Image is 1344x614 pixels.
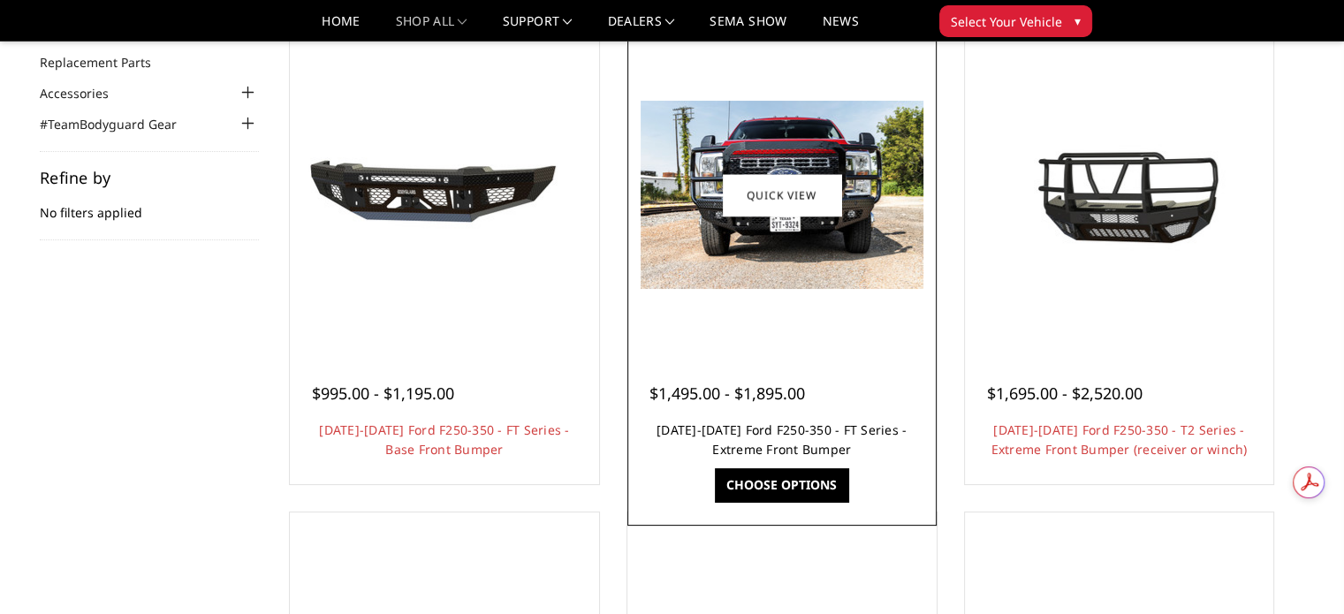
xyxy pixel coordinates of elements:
a: Replacement Parts [40,53,173,72]
a: #TeamBodyguard Gear [40,115,199,133]
span: Select Your Vehicle [951,12,1062,31]
a: shop all [396,15,467,41]
iframe: Chat Widget [1256,529,1344,614]
a: News [822,15,858,41]
div: No filters applied [40,170,259,240]
img: 2023-2026 Ford F250-350 - FT Series - Extreme Front Bumper [641,101,923,289]
a: [DATE]-[DATE] Ford F250-350 - FT Series - Base Front Bumper [319,421,569,458]
span: $1,695.00 - $2,520.00 [987,383,1143,404]
a: Accessories [40,84,131,102]
h5: Refine by [40,170,259,186]
a: Dealers [608,15,675,41]
img: 2023-2025 Ford F250-350 - FT Series - Base Front Bumper [303,129,586,262]
span: ▾ [1074,11,1081,30]
button: Select Your Vehicle [939,5,1092,37]
a: Home [322,15,360,41]
a: 2023-2025 Ford F250-350 - FT Series - Base Front Bumper [294,45,595,345]
a: Choose Options [715,468,848,502]
a: Support [503,15,573,41]
span: $1,495.00 - $1,895.00 [649,383,805,404]
img: 2023-2026 Ford F250-350 - T2 Series - Extreme Front Bumper (receiver or winch) [977,116,1260,274]
a: [DATE]-[DATE] Ford F250-350 - FT Series - Extreme Front Bumper [657,421,907,458]
a: SEMA Show [710,15,786,41]
span: $995.00 - $1,195.00 [312,383,454,404]
a: 2023-2026 Ford F250-350 - FT Series - Extreme Front Bumper 2023-2026 Ford F250-350 - FT Series - ... [632,45,932,345]
a: [DATE]-[DATE] Ford F250-350 - T2 Series - Extreme Front Bumper (receiver or winch) [991,421,1247,458]
a: Quick view [723,174,841,216]
a: 2023-2026 Ford F250-350 - T2 Series - Extreme Front Bumper (receiver or winch) 2023-2026 Ford F25... [969,45,1270,345]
